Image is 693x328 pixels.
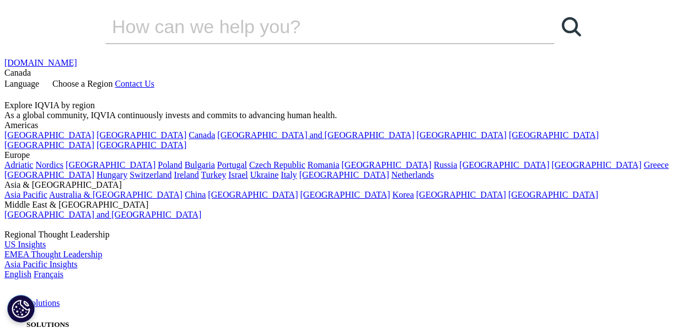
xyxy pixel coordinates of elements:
[26,298,60,308] a: Solutions
[644,160,669,170] a: Greece
[189,130,215,140] a: Canada
[417,130,507,140] a: [GEOGRAPHIC_DATA]
[4,180,689,190] div: Asia & [GEOGRAPHIC_DATA]
[393,190,414,199] a: Korea
[4,160,33,170] a: Adriatic
[4,120,689,130] div: Americas
[508,190,598,199] a: [GEOGRAPHIC_DATA]
[555,10,588,43] a: Search
[342,160,432,170] a: [GEOGRAPHIC_DATA]
[34,269,63,279] a: Français
[4,190,47,199] a: Asia Pacific
[4,170,94,179] a: [GEOGRAPHIC_DATA]
[96,170,127,179] a: Hungary
[4,150,689,160] div: Europe
[115,79,154,88] a: Contact Us
[7,295,35,322] button: Cookies Settings
[201,170,227,179] a: Turkey
[66,160,155,170] a: [GEOGRAPHIC_DATA]
[459,160,549,170] a: [GEOGRAPHIC_DATA]
[4,260,77,269] a: Asia Pacific Insights
[130,170,171,179] a: Switzerland
[4,79,39,88] span: Language
[509,130,599,140] a: [GEOGRAPHIC_DATA]
[249,160,305,170] a: Czech Republic
[4,210,201,219] a: [GEOGRAPHIC_DATA] and [GEOGRAPHIC_DATA]
[105,10,523,43] input: Search
[174,170,199,179] a: Ireland
[4,250,102,259] a: EMEA Thought Leadership
[4,240,46,249] a: US Insights
[250,170,279,179] a: Ukraine
[35,160,63,170] a: Nordics
[96,140,186,150] a: [GEOGRAPHIC_DATA]
[185,190,206,199] a: China
[300,190,390,199] a: [GEOGRAPHIC_DATA]
[4,200,689,210] div: Middle East & [GEOGRAPHIC_DATA]
[52,79,112,88] span: Choose a Region
[4,68,689,78] div: Canada
[158,160,182,170] a: Poland
[185,160,215,170] a: Bulgaria
[416,190,506,199] a: [GEOGRAPHIC_DATA]
[308,160,340,170] a: Romania
[49,190,182,199] a: Australia & [GEOGRAPHIC_DATA]
[4,140,94,150] a: [GEOGRAPHIC_DATA]
[217,130,414,140] a: [GEOGRAPHIC_DATA] and [GEOGRAPHIC_DATA]
[217,160,247,170] a: Portugal
[4,130,94,140] a: [GEOGRAPHIC_DATA]
[4,58,77,67] a: [DOMAIN_NAME]
[299,170,389,179] a: [GEOGRAPHIC_DATA]
[228,170,248,179] a: Israel
[281,170,297,179] a: Italy
[208,190,298,199] a: [GEOGRAPHIC_DATA]
[4,230,689,240] div: Regional Thought Leadership
[391,170,434,179] a: Netherlands
[96,130,186,140] a: [GEOGRAPHIC_DATA]
[4,110,689,120] div: As a global community, IQVIA continuously invests and commits to advancing human health.
[552,160,642,170] a: [GEOGRAPHIC_DATA]
[562,17,581,36] svg: Search
[4,100,689,110] div: Explore IQVIA by region
[434,160,458,170] a: Russia
[4,269,31,279] a: English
